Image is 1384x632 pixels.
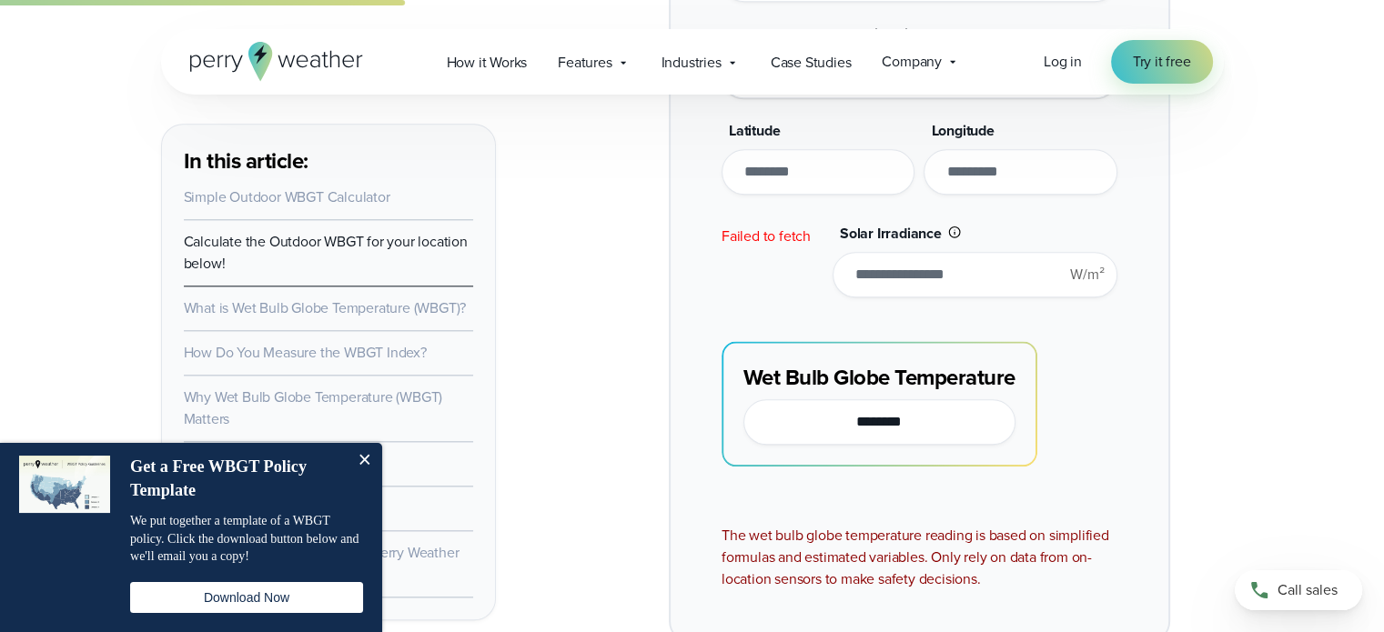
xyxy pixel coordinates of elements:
a: Log in [1044,51,1082,73]
span: Latitude [729,120,780,141]
button: Download Now [130,582,363,613]
a: Case Studies [755,44,867,81]
span: Try it free [1133,51,1191,73]
p: We put together a template of a WBGT policy. Click the download button below and we'll email you ... [130,512,363,566]
h4: Get a Free WBGT Policy Template [130,456,344,502]
span: Longitude [931,120,994,141]
a: Calculate the Outdoor WBGT for your location below! [184,231,468,274]
a: What is Wet Bulb Globe Temperature (WBGT)? [184,297,467,318]
a: Simple Outdoor WBGT Calculator [184,186,390,207]
span: Do you know the solar irradiance? [729,24,944,45]
div: The wet bulb globe temperature reading is based on simplified formulas and estimated variables. O... [722,525,1117,590]
h3: In this article: [184,146,473,176]
span: Failed to fetch [722,226,811,246]
span: Case Studies [771,52,852,74]
img: dialog featured image [19,456,110,513]
a: Try it free [1111,40,1213,84]
a: Why Wet Bulb Globe Temperature (WBGT) Matters [184,386,443,429]
span: Industries [662,52,722,74]
a: Call sales [1235,570,1362,610]
a: How it Works [431,44,543,81]
button: Close [346,443,382,479]
span: Features [558,52,611,74]
span: Log in [1044,51,1082,72]
span: Solar Irradiance [840,223,942,244]
a: How Do You Measure the WBGT Index? [184,342,427,363]
span: Call sales [1278,579,1338,601]
span: Company [882,51,942,73]
span: How it Works [447,52,528,74]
